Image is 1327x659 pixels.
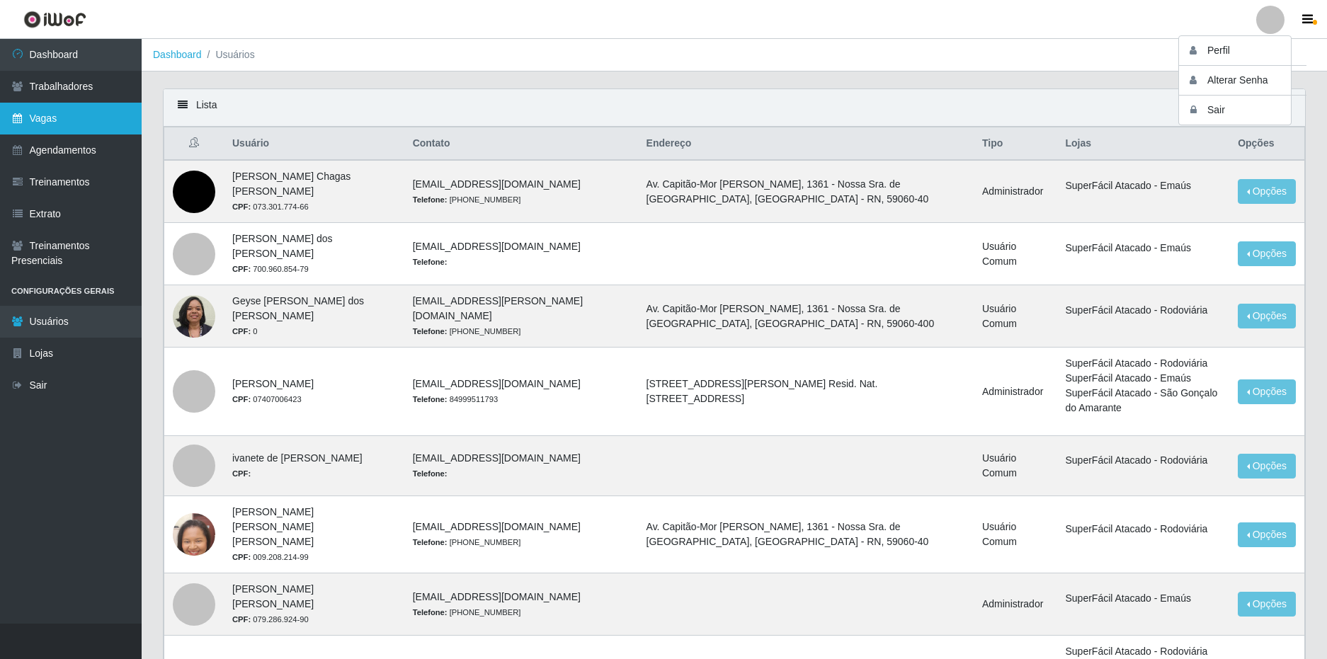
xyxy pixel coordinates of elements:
button: Opções [1238,304,1296,328]
small: 07407006423 [232,395,302,403]
strong: CPF: [232,615,251,624]
strong: Telefone: [413,538,448,546]
li: SuperFácil Atacado - Rodoviária [1066,453,1221,468]
li: SuperFácil Atacado - Emaús [1066,178,1221,193]
th: Usuário [224,127,404,161]
td: Usuário Comum [974,436,1057,496]
td: [PERSON_NAME] [224,348,404,436]
small: 009.208.214-99 [232,553,309,561]
strong: Telefone: [413,258,448,266]
td: [PERSON_NAME] Chagas [PERSON_NAME] [224,160,404,223]
small: [PHONE_NUMBER] [413,327,521,336]
strong: Telefone: [413,195,448,204]
td: ivanete de [PERSON_NAME] [224,436,404,496]
small: [PHONE_NUMBER] [413,195,521,204]
th: Lojas [1057,127,1230,161]
li: SuperFácil Atacado - Emaús [1066,591,1221,606]
div: Lista [164,89,1305,127]
td: [PERSON_NAME] [PERSON_NAME] [224,573,404,636]
strong: CPF: [232,553,251,561]
li: SuperFácil Atacado - Emaús [1066,241,1221,256]
small: 0 [232,327,257,336]
td: Administrador [974,348,1057,436]
td: Av. Capitão-Mor [PERSON_NAME], 1361 - Nossa Sra. de [GEOGRAPHIC_DATA], [GEOGRAPHIC_DATA] - RN, 59... [638,496,974,573]
td: [EMAIL_ADDRESS][DOMAIN_NAME] [404,160,638,223]
td: Av. Capitão-Mor [PERSON_NAME], 1361 - Nossa Sra. de [GEOGRAPHIC_DATA], [GEOGRAPHIC_DATA] - RN, 59... [638,285,974,348]
button: Opções [1238,592,1296,617]
button: Perfil [1179,36,1306,66]
strong: Telefone: [413,327,448,336]
td: [PERSON_NAME] dos [PERSON_NAME] [224,223,404,285]
td: [EMAIL_ADDRESS][PERSON_NAME][DOMAIN_NAME] [404,285,638,348]
li: SuperFácil Atacado - Rodoviária [1066,303,1221,318]
small: 700.960.854-79 [232,265,309,273]
button: Alterar Senha [1179,66,1306,96]
button: Opções [1238,522,1296,547]
td: Administrador [974,160,1057,223]
td: Administrador [974,573,1057,636]
button: Opções [1238,379,1296,404]
td: [PERSON_NAME] [PERSON_NAME] [PERSON_NAME] [224,496,404,573]
td: [EMAIL_ADDRESS][DOMAIN_NAME] [404,436,638,496]
nav: breadcrumb [142,39,1327,71]
td: [EMAIL_ADDRESS][DOMAIN_NAME] [404,223,638,285]
small: 079.286.924-90 [232,615,309,624]
strong: CPF: [232,395,251,403]
td: Geyse [PERSON_NAME] dos [PERSON_NAME] [224,285,404,348]
th: Tipo [974,127,1057,161]
li: SuperFácil Atacado - Emaús [1066,371,1221,386]
li: Usuários [202,47,255,62]
td: Usuário Comum [974,496,1057,573]
td: [EMAIL_ADDRESS][DOMAIN_NAME] [404,348,638,436]
td: Usuário Comum [974,285,1057,348]
li: SuperFácil Atacado - Rodoviária [1066,644,1221,659]
strong: CPF: [232,327,251,336]
strong: Telefone: [413,608,448,617]
td: Av. Capitão-Mor [PERSON_NAME], 1361 - Nossa Sra. de [GEOGRAPHIC_DATA], [GEOGRAPHIC_DATA] - RN, 59... [638,160,974,223]
strong: Telefone: [413,469,448,478]
td: [STREET_ADDRESS][PERSON_NAME] Resid. Nat. [STREET_ADDRESS] [638,348,974,436]
button: Sair [1179,96,1306,125]
a: Dashboard [153,49,202,60]
th: Contato [404,127,638,161]
td: [EMAIL_ADDRESS][DOMAIN_NAME] [404,573,638,636]
li: SuperFácil Atacado - Rodoviária [1066,522,1221,537]
strong: CPF: [232,202,251,211]
li: SuperFácil Atacado - Rodoviária [1066,356,1221,371]
strong: CPF: [232,265,251,273]
img: CoreUI Logo [23,11,86,28]
strong: Telefone: [413,395,448,403]
button: Opções [1238,454,1296,479]
button: Opções [1238,241,1296,266]
small: 84999511793 [413,395,498,403]
strong: CPF: [232,469,251,478]
td: Usuário Comum [974,223,1057,285]
small: [PHONE_NUMBER] [413,538,521,546]
small: 073.301.774-66 [232,202,309,211]
button: Opções [1238,179,1296,204]
li: SuperFácil Atacado - São Gonçalo do Amarante [1066,386,1221,416]
td: [EMAIL_ADDRESS][DOMAIN_NAME] [404,496,638,573]
th: Endereço [638,127,974,161]
small: [PHONE_NUMBER] [413,608,521,617]
th: Opções [1229,127,1304,161]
